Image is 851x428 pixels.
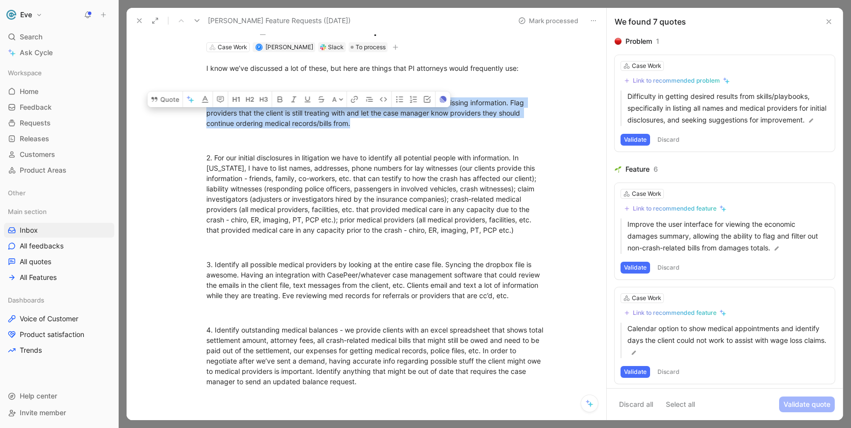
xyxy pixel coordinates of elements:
[4,185,114,200] div: Other
[621,307,730,319] button: Link to recommended feature
[256,45,262,50] div: P
[4,163,114,178] a: Product Areas
[4,343,114,358] a: Trends
[206,325,547,387] div: 4. Identify outstanding medical balances - we provide clients with an excel spreadsheet that show...
[4,65,114,80] div: Workspace
[625,163,650,175] div: Feature
[206,259,547,301] div: 3. Identify all possible medical providers by looking at the entire case file. Syncing the dropbo...
[654,366,683,378] button: Discard
[633,77,720,85] div: Link to recommended problem
[4,185,114,203] div: Other
[20,408,66,417] span: Invite member
[615,38,622,45] img: 🔴
[4,389,114,403] div: Help center
[20,47,53,59] span: Ask Cycle
[20,118,51,128] span: Requests
[148,92,183,107] button: Quote
[4,204,114,285] div: Main sectionInboxAll feedbacksAll quotesAll Features
[621,75,733,87] button: Link to recommended problem
[633,309,717,317] div: Link to recommended feature
[20,345,42,355] span: Trends
[4,293,114,307] div: Dashboards
[265,43,313,51] span: [PERSON_NAME]
[4,239,114,253] a: All feedbacks
[329,92,347,107] button: A
[6,10,16,20] img: Eve
[328,42,344,52] div: Slack
[627,323,829,358] p: Calendar option to show medical appointments and identify days the client could not work to assis...
[20,31,42,43] span: Search
[208,15,351,27] span: [PERSON_NAME] Feature Requests ([DATE])
[4,30,114,44] div: Search
[615,397,657,412] button: Discard all
[773,245,780,252] img: pen.svg
[4,293,114,358] div: DashboardsVoice of CustomerProduct satisfactionTrends
[627,91,829,126] p: Difficulty in getting desired results from skills/playbooks, specifically in listing all names an...
[20,392,57,400] span: Help center
[4,8,45,22] button: EveEve
[654,163,658,175] div: 6
[349,42,388,52] div: To process
[20,165,66,175] span: Product Areas
[356,42,386,52] span: To process
[4,131,114,146] a: Releases
[615,166,622,173] img: 🌱
[4,327,114,342] a: Product satisfaction
[4,45,114,60] a: Ask Cycle
[4,84,114,99] a: Home
[779,397,835,412] button: Validate quote
[630,349,637,356] img: pen.svg
[20,330,84,339] span: Product satisfaction
[632,293,661,303] div: Case Work
[654,134,683,146] button: Discard
[632,61,661,71] div: Case Work
[4,100,114,115] a: Feedback
[4,116,114,130] a: Requests
[808,117,815,124] img: pen.svg
[661,397,699,412] button: Select all
[20,257,51,267] span: All quotes
[8,68,42,78] span: Workspace
[20,241,64,251] span: All feedbacks
[4,147,114,162] a: Customers
[4,405,114,420] div: Invite member
[627,218,829,254] p: Improve the user interface for viewing the economic damages summary, allowing the ability to flag...
[8,207,47,216] span: Main section
[20,134,49,144] span: Releases
[4,254,114,269] a: All quotes
[621,203,730,214] button: Link to recommended feature
[654,262,683,274] button: Discard
[8,295,44,305] span: Dashboards
[4,223,114,238] a: Inbox
[206,97,547,128] div: 1. Reconcile the medical records with the medical bills to identify possible missing information....
[20,10,32,19] h1: Eve
[514,14,583,28] button: Mark processed
[20,225,38,235] span: Inbox
[8,188,26,198] span: Other
[20,150,55,159] span: Customers
[20,314,78,324] span: Voice of Customer
[4,311,114,326] a: Voice of Customer
[656,35,659,47] div: 1
[621,366,650,378] button: Validate
[621,134,650,146] button: Validate
[633,205,717,213] div: Link to recommended feature
[20,102,52,112] span: Feedback
[206,63,547,73] div: I know we’ve discussed a lot of these, but here are things that PI attorneys would frequently use:
[615,16,686,28] div: We found 7 quotes
[218,42,247,52] div: Case Work
[4,270,114,285] a: All Features
[20,273,57,282] span: All Features
[632,189,661,199] div: Case Work
[20,87,38,96] span: Home
[625,35,652,47] div: Problem
[4,204,114,219] div: Main section
[621,262,650,274] button: Validate
[206,153,547,235] div: 2. For our initial disclosures in litigation we have to identify all potential people with inform...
